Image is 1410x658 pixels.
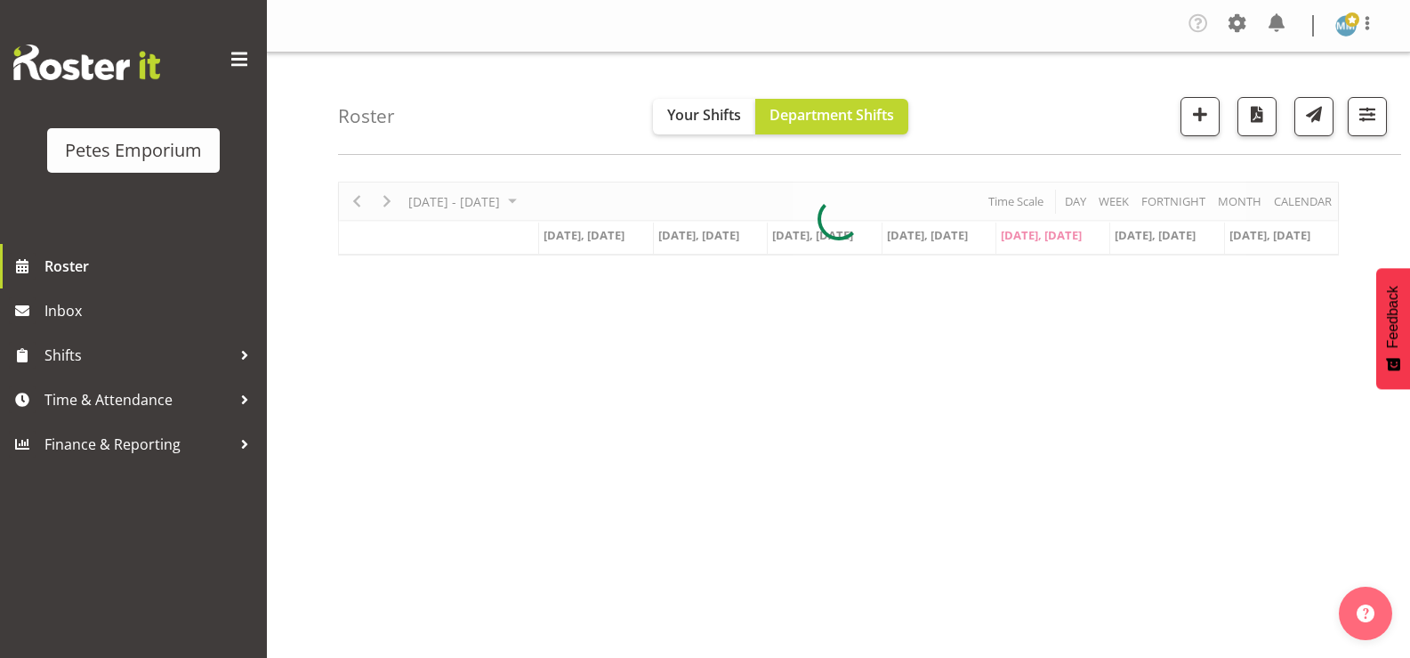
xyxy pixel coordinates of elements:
[1180,97,1220,136] button: Add a new shift
[1237,97,1277,136] button: Download a PDF of the roster according to the set date range.
[653,99,755,134] button: Your Shifts
[44,342,231,369] span: Shifts
[667,105,741,125] span: Your Shifts
[1335,15,1357,37] img: mandy-mosley3858.jpg
[755,99,908,134] button: Department Shifts
[13,45,160,80] img: Rosterit website logo
[1348,97,1387,136] button: Filter Shifts
[769,105,894,125] span: Department Shifts
[1357,605,1374,622] img: help-xxl-2.png
[1385,286,1401,348] span: Feedback
[44,297,258,324] span: Inbox
[338,106,395,126] h4: Roster
[65,137,202,164] div: Petes Emporium
[44,253,258,280] span: Roster
[1376,268,1410,389] button: Feedback - Show survey
[44,431,231,458] span: Finance & Reporting
[44,386,231,413] span: Time & Attendance
[1294,97,1333,136] button: Send a list of all shifts for the selected filtered period to all rostered employees.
